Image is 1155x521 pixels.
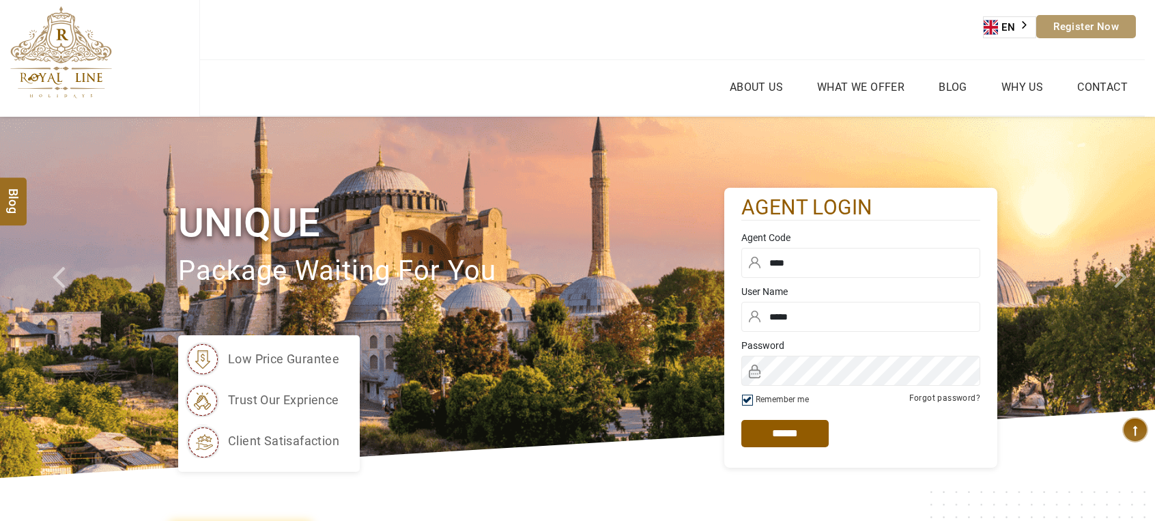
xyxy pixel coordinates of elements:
[756,395,809,404] label: Remember me
[185,424,339,458] li: client satisafaction
[35,117,93,478] a: Check next prev
[983,16,1036,38] div: Language
[1074,77,1131,97] a: Contact
[178,249,724,294] p: package waiting for you
[984,17,1036,38] a: EN
[178,197,724,249] h1: Unique
[741,285,980,298] label: User Name
[185,383,339,417] li: trust our exprience
[185,342,339,376] li: low price gurantee
[741,339,980,352] label: Password
[726,77,786,97] a: About Us
[998,77,1046,97] a: Why Us
[935,77,971,97] a: Blog
[814,77,908,97] a: What we Offer
[741,195,980,221] h2: agent login
[741,231,980,244] label: Agent Code
[983,16,1036,38] aside: Language selected: English
[10,6,112,98] img: The Royal Line Holidays
[909,393,980,403] a: Forgot password?
[1097,117,1155,478] a: Check next image
[1036,15,1136,38] a: Register Now
[5,188,23,199] span: Blog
